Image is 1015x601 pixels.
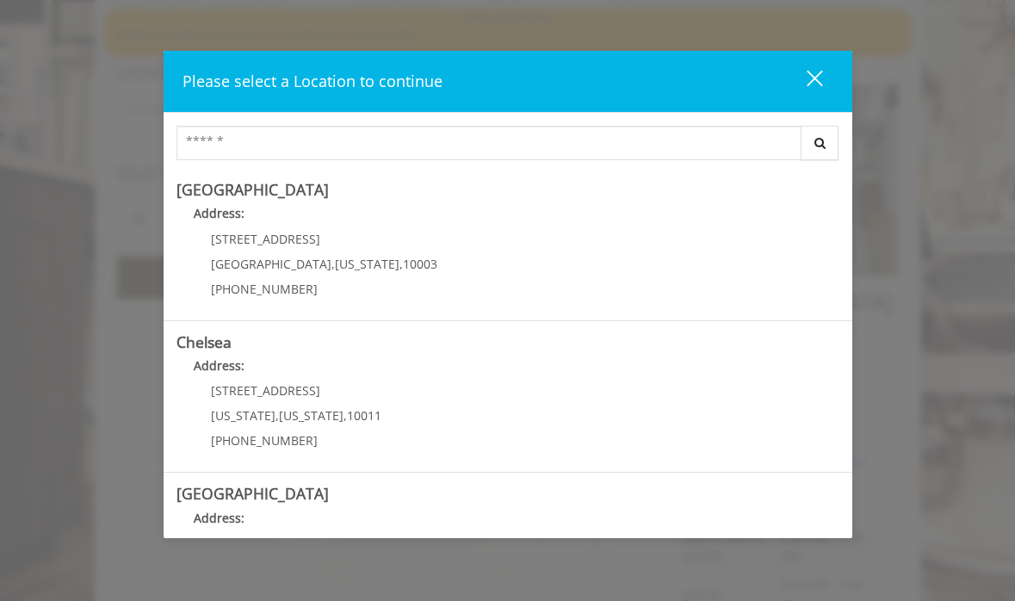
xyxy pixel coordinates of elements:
[775,64,833,99] button: close dialog
[275,407,279,424] span: ,
[347,407,381,424] span: 10011
[176,331,232,352] b: Chelsea
[194,510,244,526] b: Address:
[211,382,320,399] span: [STREET_ADDRESS]
[335,256,399,272] span: [US_STATE]
[331,256,335,272] span: ,
[787,69,821,95] div: close dialog
[211,432,318,449] span: [PHONE_NUMBER]
[279,407,343,424] span: [US_STATE]
[403,256,437,272] span: 10003
[211,281,318,297] span: [PHONE_NUMBER]
[211,256,331,272] span: [GEOGRAPHIC_DATA]
[176,179,329,200] b: [GEOGRAPHIC_DATA]
[176,126,839,169] div: Center Select
[399,256,403,272] span: ,
[211,231,320,247] span: [STREET_ADDRESS]
[194,357,244,374] b: Address:
[176,126,801,160] input: Search Center
[343,407,347,424] span: ,
[183,71,443,91] span: Please select a Location to continue
[176,483,329,504] b: [GEOGRAPHIC_DATA]
[810,137,830,149] i: Search button
[211,407,275,424] span: [US_STATE]
[194,205,244,221] b: Address:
